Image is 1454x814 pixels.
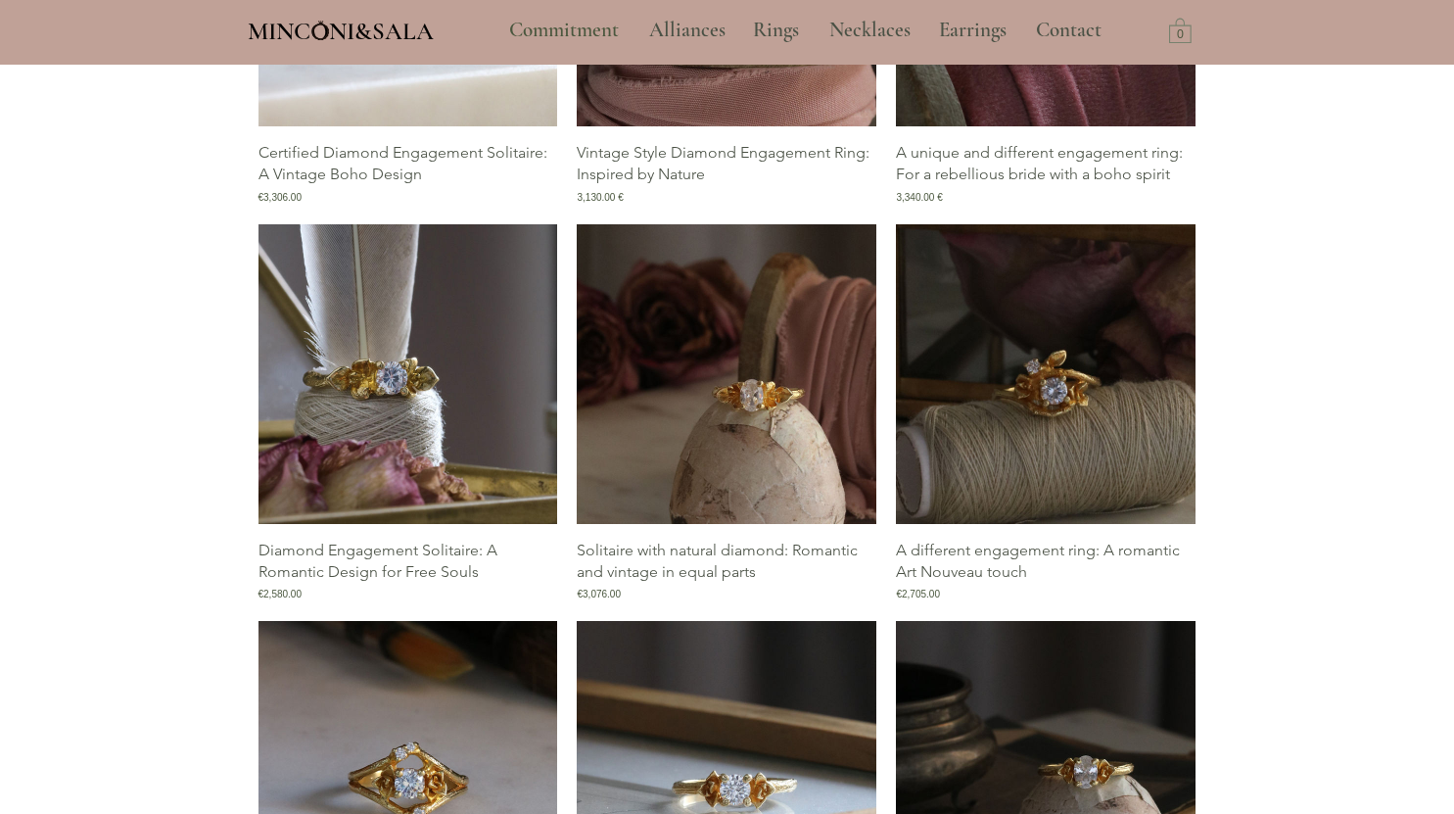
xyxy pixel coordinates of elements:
a: Certified Diamond Engagement Solitaire: A Vintage Boho Design€3,306.00 [258,142,558,205]
font: Commitment [509,18,619,42]
a: Diamond Engagement Solitaire: A Romantic Design for Free Souls€2,580.00 [258,540,558,602]
font: Vintage Style Diamond Engagement Ring: Inspired by Nature [577,143,869,183]
font: 3,130.00 € [577,192,623,203]
font: Necklaces [829,18,911,42]
img: Minconi Room [312,21,329,40]
font: Alliances [649,18,726,42]
a: A different engagement ring: A romantic Art Nouveau touch€2,705.00 [896,540,1196,602]
font: Rings [753,18,799,42]
a: A unique and different engagement ring: For a rebellious bride with a boho spirit3,340.00 € [896,142,1196,205]
a: Rings [738,6,815,55]
a: Solitaire with natural diamond: Romantic and vintage in equal parts€3,076.00 [577,540,876,602]
font: 3,340.00 € [896,192,942,203]
font: €3,306.00 [258,192,303,203]
div: Different Engagement Ring Gallery: A Romantic Art Nouveau Touch [896,224,1196,602]
font: Contact [1036,18,1102,42]
font: Earrings [939,18,1007,42]
font: €3,076.00 [577,589,621,599]
font: €2,580.00 [258,589,303,599]
a: Vintage Style Diamond Engagement Ring: Inspired by Nature3,130.00 € [577,142,876,205]
a: Alliances [634,6,738,55]
a: MINCONI&SALA [248,13,434,45]
a: Earrings [924,6,1021,55]
a: Cart with 0 items [1169,17,1192,43]
nav: Place [447,6,1164,55]
font: A unique and different engagement ring: For a rebellious bride with a boho spirit [896,143,1183,183]
div: Diamond Engagement Solitaire Gallery: A romantic design for free spirits [258,224,558,602]
font: Diamond Engagement Solitaire: A Romantic Design for Free Souls [258,541,497,581]
a: Necklaces [815,6,924,55]
font: Certified Diamond Engagement Solitaire: A Vintage Boho Design [258,143,547,183]
font: Solitaire with natural diamond: Romantic and vintage in equal parts [577,541,858,581]
a: Contact [1021,6,1116,55]
font: MINCONI&SALA [248,17,434,46]
a: Commitment [494,6,634,55]
text: 0 [1177,28,1184,42]
font: €2,705.00 [896,589,940,599]
div: Natural Diamond Solitaire Gallery: Equal parts romantic and vintage [577,224,876,602]
font: A different engagement ring: A romantic Art Nouveau touch [896,541,1180,581]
